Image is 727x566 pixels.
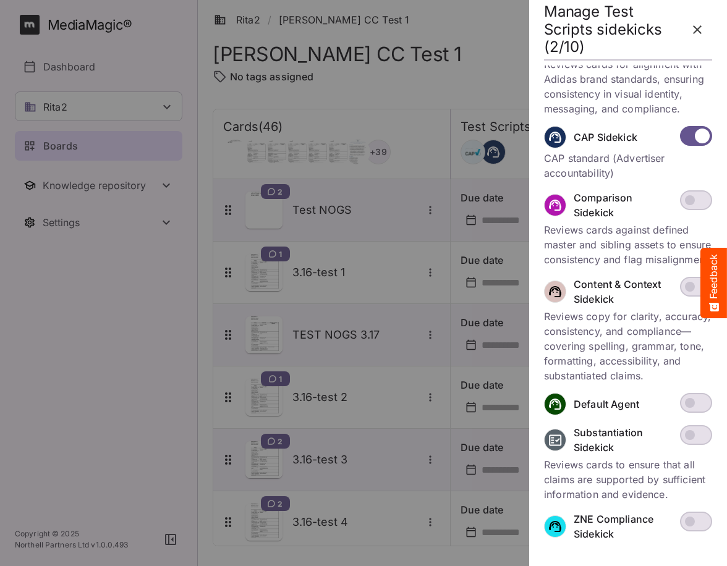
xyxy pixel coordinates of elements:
[544,3,682,56] h2: Manage Test Scripts sidekicks (2/10)
[574,512,673,541] p: ZNE Compliance Sidekick
[700,248,727,318] button: Feedback
[544,57,712,116] p: Reviews cards for alignment with Adidas brand standards, ensuring consistency in visual identity,...
[574,425,673,455] p: Substantiation Sidekick
[574,130,637,145] p: CAP Sidekick
[544,222,712,267] p: Reviews cards against defined master and sibling assets to ensure consistency and flag misalignment.
[574,190,673,220] p: Comparison Sidekick
[544,309,712,383] p: Reviews copy for clarity, accuracy, consistency, and compliance—covering spelling, grammar, tone,...
[544,151,712,180] p: CAP standard (Advertiser accountability)
[574,277,673,306] p: Content & Context Sidekick
[544,457,712,502] p: Reviews cards to ensure that all claims are supported by sufficient information and evidence.
[574,397,639,412] p: Default Agent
